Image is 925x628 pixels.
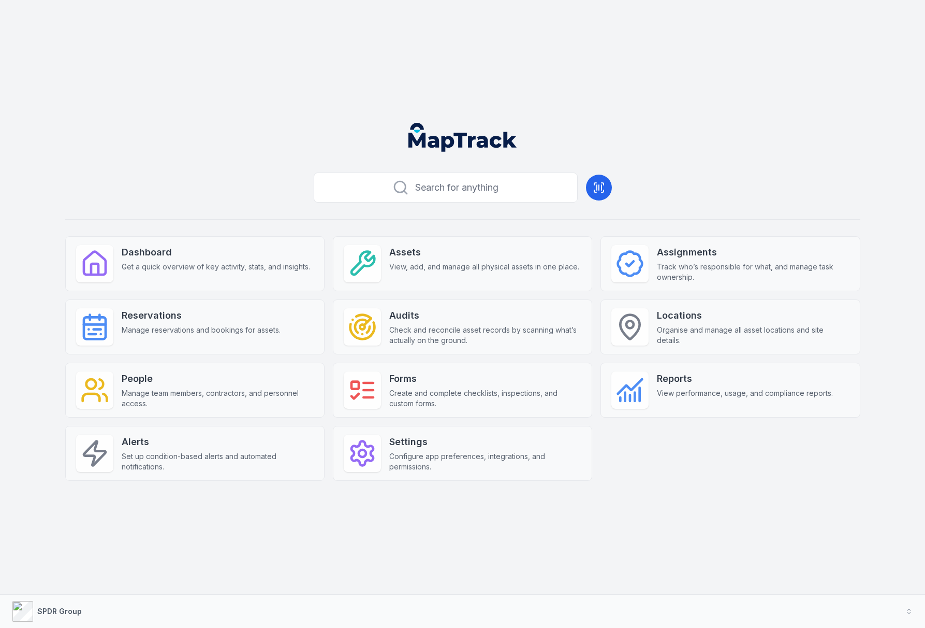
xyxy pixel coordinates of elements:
strong: Settings [389,435,581,449]
span: Check and reconcile asset records by scanning what’s actually on the ground. [389,325,581,346]
a: FormsCreate and complete checklists, inspections, and custom forms. [333,363,592,418]
strong: Assets [389,245,579,260]
a: AssignmentsTrack who’s responsible for what, and manage task ownership. [600,236,860,291]
button: Search for anything [314,173,578,203]
strong: Reports [657,372,833,386]
span: View, add, and manage all physical assets in one place. [389,262,579,272]
a: LocationsOrganise and manage all asset locations and site details. [600,299,860,354]
strong: Dashboard [122,245,310,260]
strong: Forms [389,372,581,386]
span: Get a quick overview of key activity, stats, and insights. [122,262,310,272]
strong: Audits [389,308,581,323]
a: AuditsCheck and reconcile asset records by scanning what’s actually on the ground. [333,299,592,354]
span: Manage team members, contractors, and personnel access. [122,388,314,409]
strong: Locations [657,308,849,323]
nav: Global [392,123,534,152]
a: ReservationsManage reservations and bookings for assets. [65,299,325,354]
span: Set up condition-based alerts and automated notifications. [122,451,314,472]
strong: People [122,372,314,386]
a: ReportsView performance, usage, and compliance reports. [600,363,860,418]
a: AlertsSet up condition-based alerts and automated notifications. [65,426,325,481]
span: Manage reservations and bookings for assets. [122,325,281,335]
a: SettingsConfigure app preferences, integrations, and permissions. [333,426,592,481]
span: Organise and manage all asset locations and site details. [657,325,849,346]
strong: SPDR Group [37,607,82,616]
a: AssetsView, add, and manage all physical assets in one place. [333,236,592,291]
strong: Alerts [122,435,314,449]
a: DashboardGet a quick overview of key activity, stats, and insights. [65,236,325,291]
span: View performance, usage, and compliance reports. [657,388,833,398]
span: Search for anything [415,180,498,195]
span: Track who’s responsible for what, and manage task ownership. [657,262,849,282]
strong: Reservations [122,308,281,323]
span: Create and complete checklists, inspections, and custom forms. [389,388,581,409]
span: Configure app preferences, integrations, and permissions. [389,451,581,472]
a: PeopleManage team members, contractors, and personnel access. [65,363,325,418]
strong: Assignments [657,245,849,260]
